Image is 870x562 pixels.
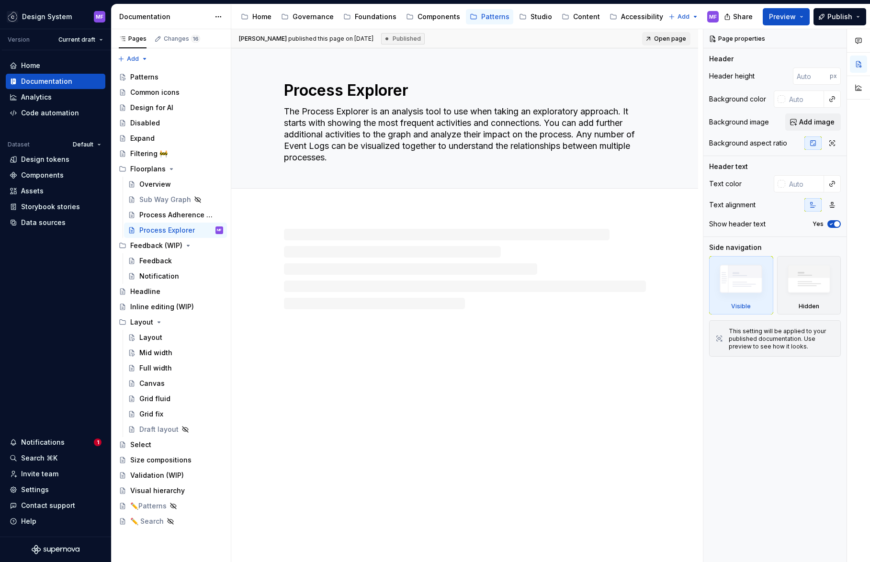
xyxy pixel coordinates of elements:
a: Patterns [466,9,513,24]
div: Header [709,54,734,64]
div: Select [130,440,151,450]
div: MF [709,13,717,21]
div: Header text [709,162,748,171]
input: Auto [793,67,830,85]
div: Sub Way Graph [139,195,191,204]
a: Components [402,9,464,24]
div: Settings [21,485,49,495]
div: Background image [709,117,769,127]
div: Accessibility [621,12,663,22]
span: Share [733,12,753,22]
a: Analytics [6,90,105,105]
a: Feedback [124,253,227,269]
a: Mid width [124,345,227,360]
div: Feedback [139,256,172,266]
a: Accessibility [606,9,667,24]
span: Add image [799,117,835,127]
div: Assets [21,186,44,196]
div: Text color [709,179,742,189]
a: Settings [6,482,105,497]
a: Filtering 🚧 [115,146,227,161]
div: MF [96,13,103,21]
div: Filtering 🚧 [130,149,168,158]
a: Grid fluid [124,391,227,406]
div: Design tokens [21,155,69,164]
button: Publish [814,8,866,25]
div: Grid fix [139,409,163,419]
div: Grid fluid [139,394,170,404]
button: Current draft [54,33,107,46]
span: Publish [827,12,852,22]
div: Design for AI [130,103,173,112]
div: Documentation [21,77,72,86]
a: Draft layout [124,422,227,437]
button: Add [666,10,701,23]
div: Studio [531,12,552,22]
div: Process Adherence Manager ([PERSON_NAME]) [139,210,218,220]
div: Components [21,170,64,180]
div: Visible [709,256,773,315]
span: published this page on [DATE] [239,35,373,43]
div: Floorplans [115,161,227,177]
textarea: The Process Explorer is an analysis tool to use when taking an exploratory approach. It starts wi... [282,104,644,165]
div: Feedback (WIP) [115,238,227,253]
div: Process Explorer [139,225,195,235]
div: Contact support [21,501,75,510]
button: Contact support [6,498,105,513]
div: Notifications [21,438,65,447]
a: ✏️ Search [115,514,227,529]
div: Analytics [21,92,52,102]
div: Hidden [777,256,841,315]
div: Patterns [481,12,509,22]
span: Current draft [58,36,95,44]
div: Patterns [130,72,158,82]
label: Yes [813,220,824,228]
div: Full width [139,363,172,373]
div: Search ⌘K [21,453,57,463]
div: Home [252,12,271,22]
textarea: Process Explorer [282,79,644,102]
a: Invite team [6,466,105,482]
button: Share [719,8,759,25]
div: Home [21,61,40,70]
a: Process ExplorerMF [124,223,227,238]
div: Background aspect ratio [709,138,787,148]
div: Pages [119,35,147,43]
a: ✏️Patterns [115,498,227,514]
div: Mid width [139,348,172,358]
div: Code automation [21,108,79,118]
a: Open page [642,32,690,45]
div: Side navigation [709,243,762,252]
div: Inline editing (WIP) [130,302,194,312]
a: Documentation [6,74,105,89]
div: Validation (WIP) [130,471,184,480]
span: Open page [654,35,686,43]
div: Components [418,12,460,22]
a: Full width [124,360,227,376]
a: Content [558,9,604,24]
button: Add image [785,113,841,131]
span: Add [678,13,689,21]
a: Data sources [6,215,105,230]
a: Code automation [6,105,105,121]
a: Foundations [339,9,400,24]
a: Design tokens [6,152,105,167]
div: ✏️ Search [130,517,164,526]
div: Show header text [709,219,766,229]
div: Common icons [130,88,180,97]
span: [PERSON_NAME] [239,35,287,42]
div: Version [8,36,30,44]
a: Governance [277,9,338,24]
div: Notification [139,271,179,281]
div: Size compositions [130,455,192,465]
button: Notifications1 [6,435,105,450]
div: Design System [22,12,72,22]
div: This setting will be applied to your published documentation. Use preview to see how it looks. [729,327,835,350]
span: Preview [769,12,796,22]
div: Dataset [8,141,30,148]
div: Content [573,12,600,22]
button: Help [6,514,105,529]
a: Design for AI [115,100,227,115]
a: Storybook stories [6,199,105,214]
div: Invite team [21,469,58,479]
